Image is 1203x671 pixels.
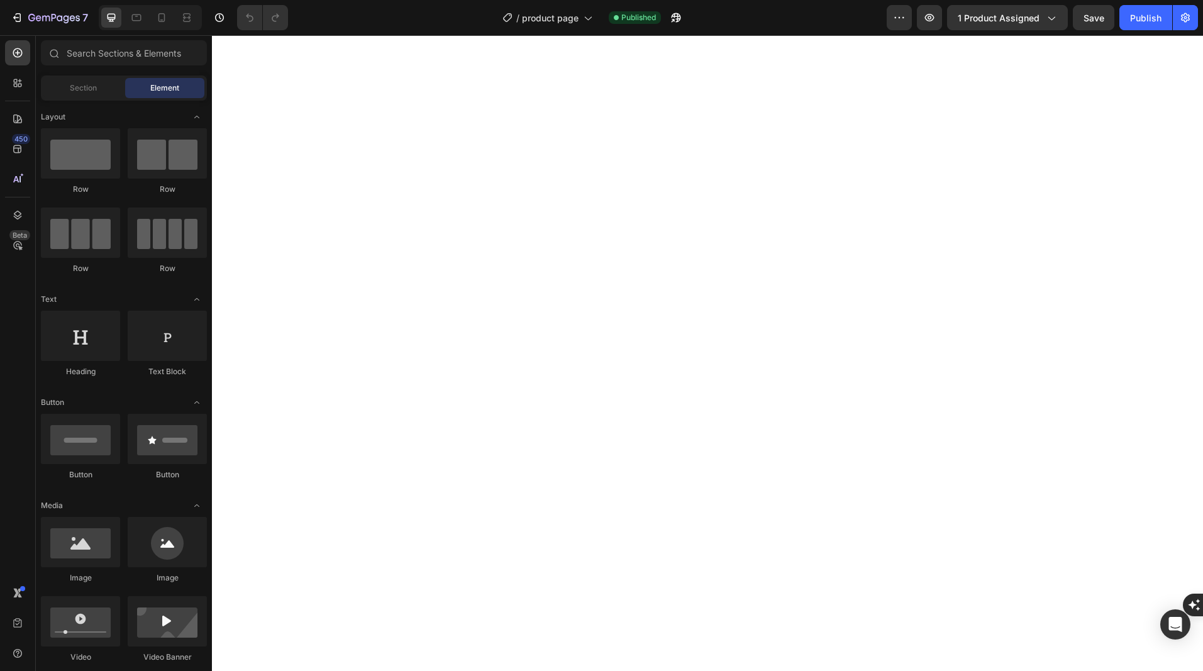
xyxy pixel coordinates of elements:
[41,572,120,584] div: Image
[1119,5,1172,30] button: Publish
[516,11,519,25] span: /
[70,82,97,94] span: Section
[41,184,120,195] div: Row
[150,82,179,94] span: Element
[41,652,120,663] div: Video
[187,496,207,516] span: Toggle open
[41,40,207,65] input: Search Sections & Elements
[128,572,207,584] div: Image
[522,11,579,25] span: product page
[41,469,120,480] div: Button
[128,469,207,480] div: Button
[41,397,64,408] span: Button
[958,11,1039,25] span: 1 product assigned
[41,263,120,274] div: Row
[9,230,30,240] div: Beta
[621,12,656,23] span: Published
[947,5,1068,30] button: 1 product assigned
[128,263,207,274] div: Row
[128,184,207,195] div: Row
[1084,13,1104,23] span: Save
[212,35,1203,671] iframe: Design area
[41,366,120,377] div: Heading
[187,107,207,127] span: Toggle open
[1073,5,1114,30] button: Save
[187,392,207,413] span: Toggle open
[187,289,207,309] span: Toggle open
[128,652,207,663] div: Video Banner
[41,500,63,511] span: Media
[41,111,65,123] span: Layout
[1130,11,1161,25] div: Publish
[1160,609,1190,640] div: Open Intercom Messenger
[82,10,88,25] p: 7
[237,5,288,30] div: Undo/Redo
[41,294,57,305] span: Text
[12,134,30,144] div: 450
[128,366,207,377] div: Text Block
[5,5,94,30] button: 7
